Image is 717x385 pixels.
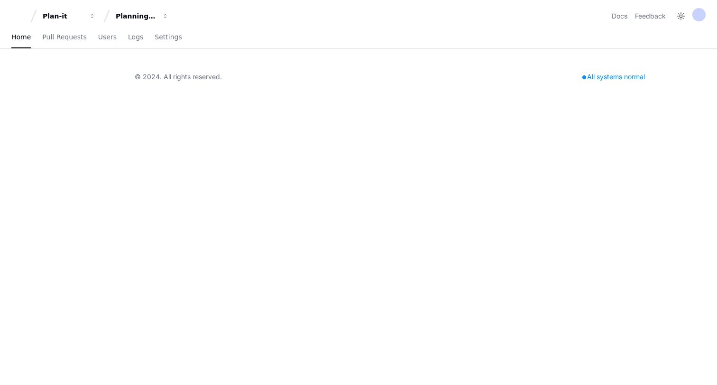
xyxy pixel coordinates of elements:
[39,8,100,25] button: Plan-it
[11,34,31,40] span: Home
[135,72,222,82] div: © 2024. All rights reserved.
[128,27,143,48] a: Logs
[43,11,83,21] div: Plan-it
[116,11,156,21] div: Planning Plan-it
[42,27,86,48] a: Pull Requests
[155,34,182,40] span: Settings
[112,8,173,25] button: Planning Plan-it
[42,34,86,40] span: Pull Requests
[128,34,143,40] span: Logs
[11,27,31,48] a: Home
[635,11,666,21] button: Feedback
[98,34,117,40] span: Users
[98,27,117,48] a: Users
[577,70,651,83] div: All systems normal
[612,11,627,21] a: Docs
[155,27,182,48] a: Settings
